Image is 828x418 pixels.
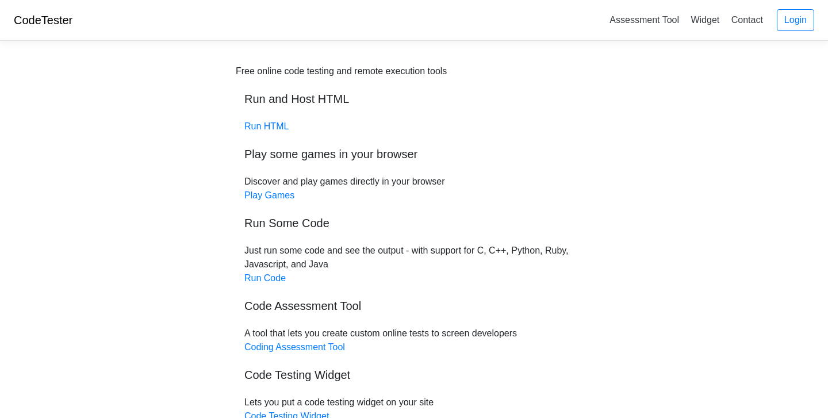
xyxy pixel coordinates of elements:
[244,368,584,382] h5: Code Testing Widget
[244,273,286,283] a: Run Code
[236,64,447,78] div: Free online code testing and remote execution tools
[244,147,584,161] h5: Play some games in your browser
[244,342,345,352] a: Coding Assessment Tool
[244,216,584,230] h5: Run Some Code
[244,121,289,131] a: Run HTML
[244,299,584,313] h5: Code Assessment Tool
[727,10,768,29] a: Contact
[244,190,294,200] a: Play Games
[244,92,584,106] h5: Run and Host HTML
[14,14,72,26] a: CodeTester
[605,10,684,29] a: Assessment Tool
[686,10,724,29] a: Widget
[777,9,814,31] a: Login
